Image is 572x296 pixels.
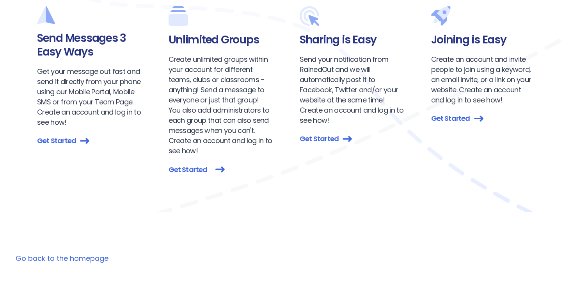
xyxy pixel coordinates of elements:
[16,253,108,263] a: Go back to the homepage
[169,6,188,26] img: Dialogue bubble
[37,135,141,146] a: Get Started
[300,6,319,26] img: Dialogue bubble
[169,33,273,47] div: Unlimited Groups
[431,6,451,26] img: Dialogue bubble
[431,113,535,124] a: Get Started
[300,33,404,47] div: Sharing is Easy
[300,54,404,126] div: Send your notification from RainedOut and we will automatically post it to Facebook, Twitter and/...
[431,33,535,47] div: Joining is Easy
[169,164,273,175] a: Get Started
[37,6,55,24] img: Dialogue bubble
[37,66,141,128] div: Get your message out fast and send it directly from your phone using our Mobile Portal, Mobile SM...
[169,54,273,156] div: Create unlimited groups within your account for different teams, clubs or classrooms - anything! ...
[37,31,141,59] div: Send Messages 3 Easy Ways
[300,133,404,144] a: Get Started
[431,54,535,105] div: Create an account and invite people to join using a keyword, an email invite, or a link on your w...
